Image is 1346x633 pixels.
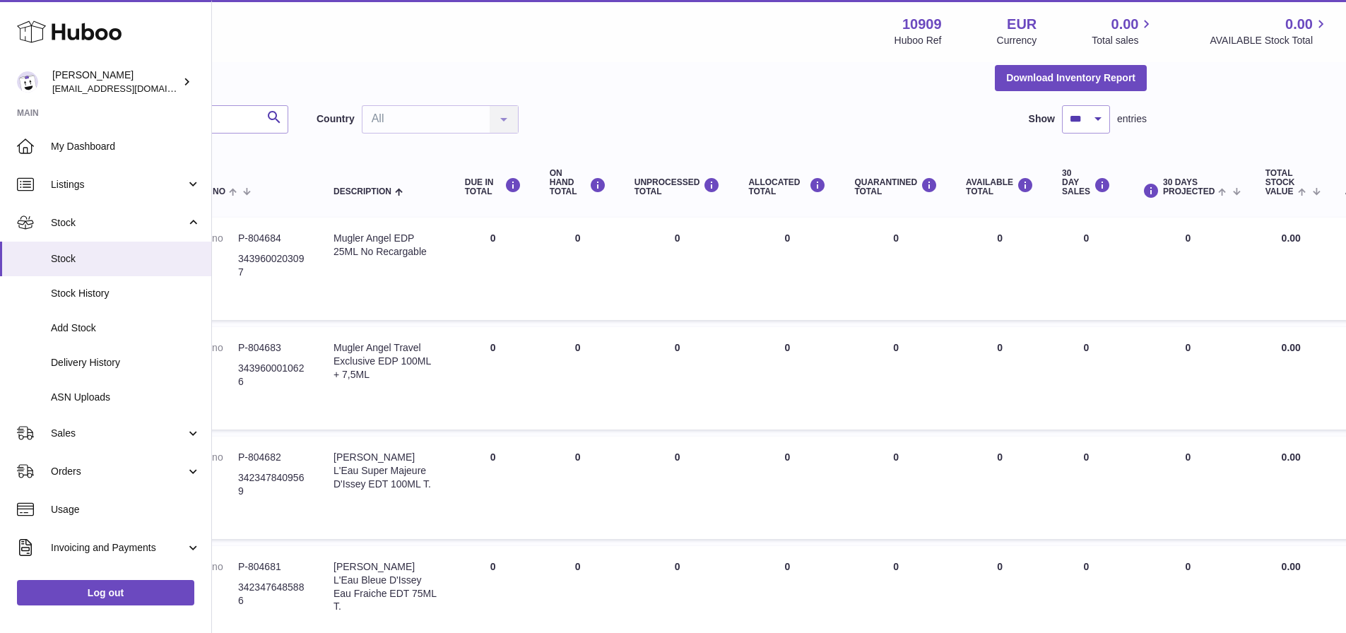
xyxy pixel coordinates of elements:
[238,232,305,245] dd: P-804684
[333,232,437,259] div: Mugler Angel EDP 25ML No Recargable
[734,218,840,320] td: 0
[17,580,194,605] a: Log out
[333,560,437,614] div: [PERSON_NAME] L'Eau Bleue D'Issey Eau Fraiche EDT 75ML T.
[51,391,201,404] span: ASN Uploads
[1092,15,1155,47] a: 0.00 Total sales
[620,437,735,539] td: 0
[952,327,1048,430] td: 0
[952,218,1048,320] td: 0
[51,287,201,300] span: Stock History
[1210,34,1329,47] span: AVAILABLE Stock Total
[854,177,938,196] div: QUARANTINED Total
[1163,178,1215,196] span: 30 DAYS PROJECTED
[51,178,186,191] span: Listings
[238,362,305,389] dd: 3439600010626
[1029,112,1055,126] label: Show
[1125,327,1251,430] td: 0
[451,218,536,320] td: 0
[1048,327,1125,430] td: 0
[634,177,721,196] div: UNPROCESSED Total
[1111,15,1139,34] span: 0.00
[1265,169,1295,197] span: Total stock value
[966,177,1034,196] div: AVAILABLE Total
[748,177,826,196] div: ALLOCATED Total
[1210,15,1329,47] a: 0.00 AVAILABLE Stock Total
[902,15,942,34] strong: 10909
[1282,561,1301,572] span: 0.00
[550,169,606,197] div: ON HAND Total
[734,437,840,539] td: 0
[451,437,536,539] td: 0
[317,112,355,126] label: Country
[1282,342,1301,353] span: 0.00
[465,177,521,196] div: DUE IN TOTAL
[51,356,201,369] span: Delivery History
[333,187,391,196] span: Description
[536,327,620,430] td: 0
[52,69,179,95] div: [PERSON_NAME]
[893,342,899,353] span: 0
[1062,169,1111,197] div: 30 DAY SALES
[620,218,735,320] td: 0
[620,327,735,430] td: 0
[1117,112,1147,126] span: entries
[893,451,899,463] span: 0
[1282,451,1301,463] span: 0.00
[238,560,305,574] dd: P-804681
[995,65,1147,90] button: Download Inventory Report
[1285,15,1313,34] span: 0.00
[52,83,208,94] span: [EMAIL_ADDRESS][DOMAIN_NAME]
[51,427,186,440] span: Sales
[51,252,201,266] span: Stock
[51,503,201,516] span: Usage
[1007,15,1037,34] strong: EUR
[997,34,1037,47] div: Currency
[333,341,437,381] div: Mugler Angel Travel Exclusive EDP 100ML + 7,5ML
[51,321,201,335] span: Add Stock
[333,451,437,491] div: [PERSON_NAME] L'Eau Super Majeure D'Issey EDT 100ML T.
[238,471,305,498] dd: 3423478409569
[238,341,305,355] dd: P-804683
[536,437,620,539] td: 0
[238,451,305,464] dd: P-804682
[51,216,186,230] span: Stock
[1048,437,1125,539] td: 0
[893,232,899,244] span: 0
[893,561,899,572] span: 0
[451,327,536,430] td: 0
[1125,437,1251,539] td: 0
[895,34,942,47] div: Huboo Ref
[536,218,620,320] td: 0
[952,437,1048,539] td: 0
[51,541,186,555] span: Invoicing and Payments
[1092,34,1155,47] span: Total sales
[1282,232,1301,244] span: 0.00
[1048,218,1125,320] td: 0
[238,252,305,279] dd: 3439600203097
[17,71,38,93] img: internalAdmin-10909@internal.huboo.com
[51,465,186,478] span: Orders
[51,140,201,153] span: My Dashboard
[1125,218,1251,320] td: 0
[734,327,840,430] td: 0
[238,581,305,608] dd: 3423476485886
